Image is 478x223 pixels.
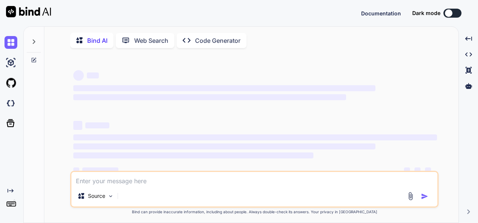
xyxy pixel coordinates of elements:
[5,77,17,89] img: githubLight
[73,70,84,81] span: ‌
[425,167,431,173] span: ‌
[73,134,437,140] span: ‌
[5,56,17,69] img: ai-studio
[5,36,17,49] img: chat
[5,97,17,110] img: darkCloudIdeIcon
[73,121,82,130] span: ‌
[421,193,428,200] img: icon
[361,10,401,17] span: Documentation
[6,6,51,17] img: Bind AI
[87,36,107,45] p: Bind AI
[73,85,375,91] span: ‌
[82,167,118,173] span: ‌
[361,9,401,17] button: Documentation
[73,167,79,173] span: ‌
[134,36,168,45] p: Web Search
[195,36,241,45] p: Code Generator
[404,167,410,173] span: ‌
[73,143,375,149] span: ‌
[87,72,99,78] span: ‌
[85,122,109,128] span: ‌
[88,192,105,200] p: Source
[73,94,346,100] span: ‌
[412,9,440,17] span: Dark mode
[107,193,114,199] img: Pick Models
[414,167,421,173] span: ‌
[406,192,415,200] img: attachment
[70,209,439,215] p: Bind can provide inaccurate information, including about people. Always double-check its answers....
[73,152,313,158] span: ‌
